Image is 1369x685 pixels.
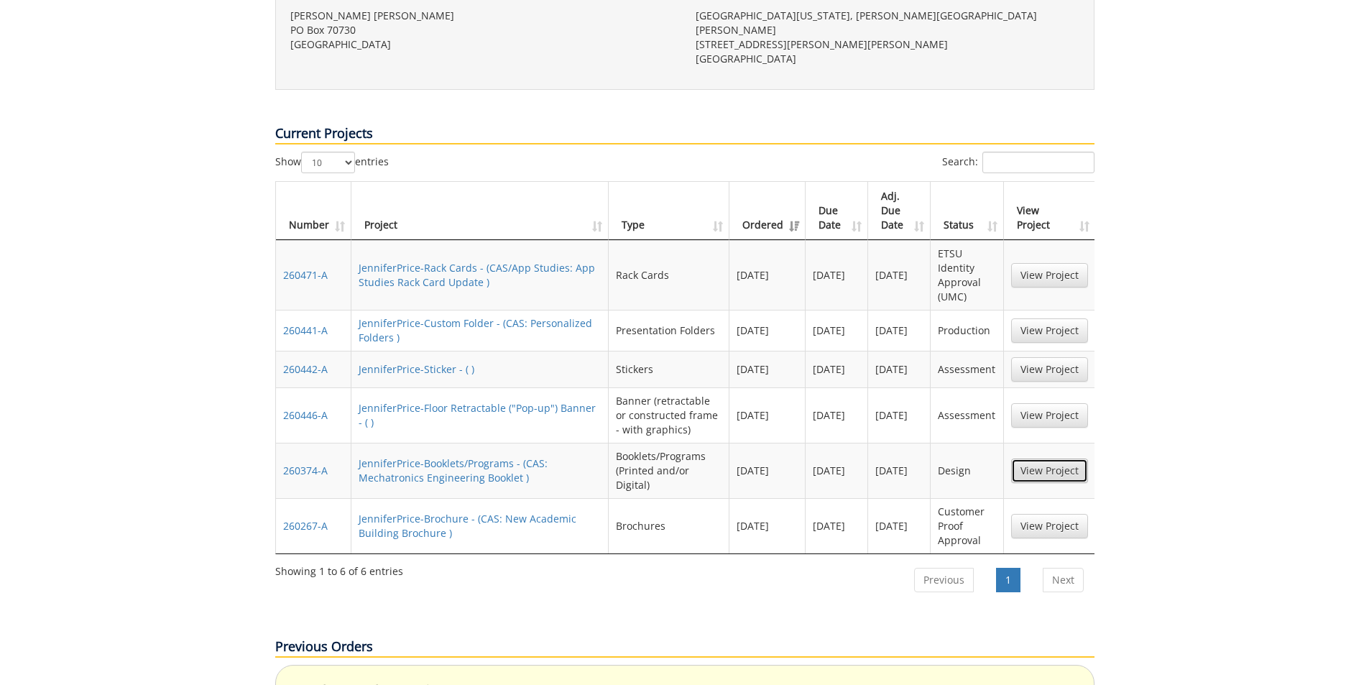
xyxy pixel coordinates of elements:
[609,387,729,443] td: Banner (retractable or constructed frame - with graphics)
[609,182,729,240] th: Type: activate to sort column ascending
[275,558,403,579] div: Showing 1 to 6 of 6 entries
[1004,182,1095,240] th: View Project: activate to sort column ascending
[359,261,595,289] a: JenniferPrice-Rack Cards - (CAS/App Studies: App Studies Rack Card Update )
[301,152,355,173] select: Showentries
[359,456,548,484] a: JenniferPrice-Booklets/Programs - (CAS: Mechatronics Engineering Booklet )
[806,310,869,351] td: [DATE]
[283,408,328,422] a: 260446-A
[609,443,729,498] td: Booklets/Programs (Printed and/or Digital)
[290,23,674,37] p: PO Box 70730
[283,323,328,337] a: 260441-A
[1011,318,1088,343] a: View Project
[931,240,1003,310] td: ETSU Identity Approval (UMC)
[359,401,596,429] a: JenniferPrice-Floor Retractable ("Pop-up") Banner - ( )
[806,443,869,498] td: [DATE]
[868,240,931,310] td: [DATE]
[942,152,1094,173] label: Search:
[696,9,1079,37] p: [GEOGRAPHIC_DATA][US_STATE], [PERSON_NAME][GEOGRAPHIC_DATA][PERSON_NAME]
[276,182,351,240] th: Number: activate to sort column ascending
[806,498,869,553] td: [DATE]
[275,124,1094,144] p: Current Projects
[982,152,1094,173] input: Search:
[283,464,328,477] a: 260374-A
[729,310,806,351] td: [DATE]
[1011,514,1088,538] a: View Project
[696,37,1079,52] p: [STREET_ADDRESS][PERSON_NAME][PERSON_NAME]
[868,310,931,351] td: [DATE]
[931,351,1003,387] td: Assessment
[359,362,474,376] a: JenniferPrice-Sticker - ( )
[931,443,1003,498] td: Design
[609,240,729,310] td: Rack Cards
[914,568,974,592] a: Previous
[609,498,729,553] td: Brochures
[806,387,869,443] td: [DATE]
[1011,263,1088,288] a: View Project
[1011,357,1088,382] a: View Project
[290,9,674,23] p: [PERSON_NAME] [PERSON_NAME]
[1011,459,1088,483] a: View Project
[729,351,806,387] td: [DATE]
[806,182,869,240] th: Due Date: activate to sort column ascending
[868,387,931,443] td: [DATE]
[868,498,931,553] td: [DATE]
[729,387,806,443] td: [DATE]
[931,182,1003,240] th: Status: activate to sort column ascending
[868,351,931,387] td: [DATE]
[283,362,328,376] a: 260442-A
[729,240,806,310] td: [DATE]
[806,240,869,310] td: [DATE]
[931,310,1003,351] td: Production
[696,52,1079,66] p: [GEOGRAPHIC_DATA]
[931,387,1003,443] td: Assessment
[609,310,729,351] td: Presentation Folders
[275,152,389,173] label: Show entries
[868,182,931,240] th: Adj. Due Date: activate to sort column ascending
[351,182,609,240] th: Project: activate to sort column ascending
[996,568,1020,592] a: 1
[283,519,328,533] a: 260267-A
[1011,403,1088,428] a: View Project
[290,37,674,52] p: [GEOGRAPHIC_DATA]
[609,351,729,387] td: Stickers
[806,351,869,387] td: [DATE]
[1043,568,1084,592] a: Next
[868,443,931,498] td: [DATE]
[283,268,328,282] a: 260471-A
[359,512,576,540] a: JenniferPrice-Brochure - (CAS: New Academic Building Brochure )
[729,498,806,553] td: [DATE]
[275,638,1094,658] p: Previous Orders
[729,182,806,240] th: Ordered: activate to sort column ascending
[359,316,592,344] a: JenniferPrice-Custom Folder - (CAS: Personalized Folders )
[931,498,1003,553] td: Customer Proof Approval
[729,443,806,498] td: [DATE]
